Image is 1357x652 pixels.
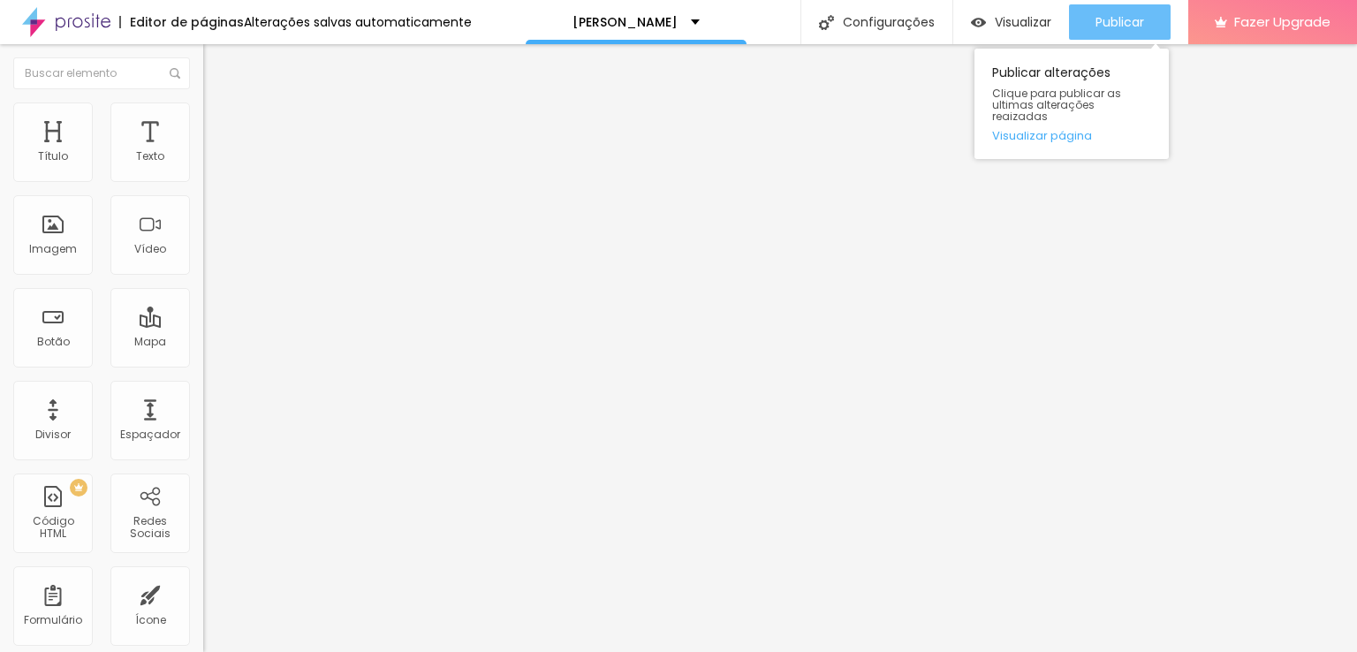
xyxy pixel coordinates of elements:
[953,4,1069,40] button: Visualizar
[995,15,1051,29] span: Visualizar
[1095,15,1144,29] span: Publicar
[244,16,472,28] div: Alterações salvas automaticamente
[120,428,180,441] div: Espaçador
[29,243,77,255] div: Imagem
[971,15,986,30] img: view-1.svg
[135,614,166,626] div: Ícone
[24,614,82,626] div: Formulário
[1069,4,1171,40] button: Publicar
[170,68,180,79] img: Icone
[1234,14,1330,29] span: Fazer Upgrade
[992,87,1151,123] span: Clique para publicar as ultimas alterações reaizadas
[992,130,1151,141] a: Visualizar página
[38,150,68,163] div: Título
[136,150,164,163] div: Texto
[819,15,834,30] img: Icone
[115,515,185,541] div: Redes Sociais
[119,16,244,28] div: Editor de páginas
[572,16,678,28] p: [PERSON_NAME]
[134,243,166,255] div: Vídeo
[134,336,166,348] div: Mapa
[974,49,1169,159] div: Publicar alterações
[18,515,87,541] div: Código HTML
[37,336,70,348] div: Botão
[35,428,71,441] div: Divisor
[13,57,190,89] input: Buscar elemento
